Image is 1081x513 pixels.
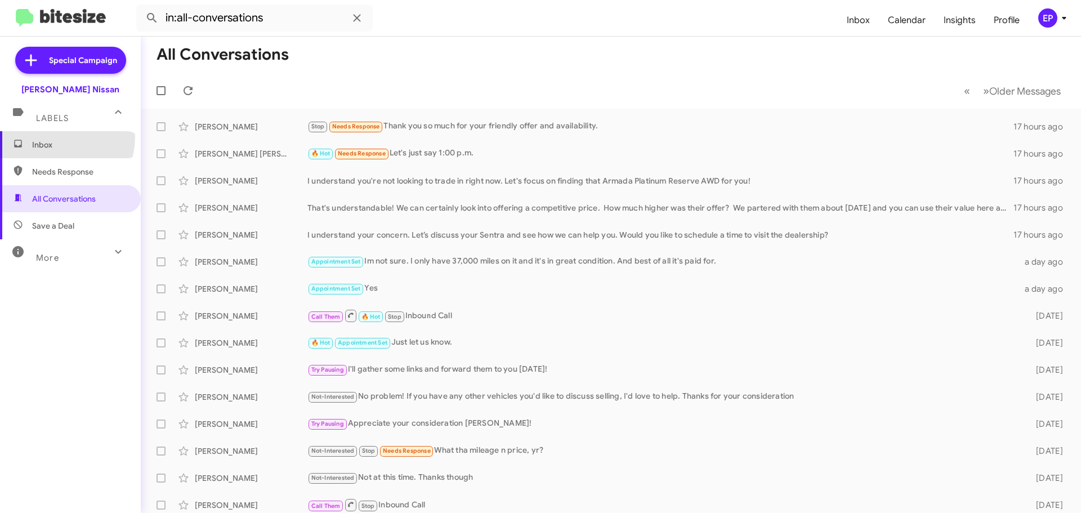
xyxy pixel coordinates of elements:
[49,55,117,66] span: Special Campaign
[311,285,361,292] span: Appointment Set
[989,85,1061,97] span: Older Messages
[383,447,431,454] span: Needs Response
[1013,202,1072,213] div: 17 hours ago
[36,113,69,123] span: Labels
[838,4,879,37] a: Inbox
[307,471,1018,484] div: Not at this time. Thanks though
[958,79,1067,102] nav: Page navigation example
[1029,8,1069,28] button: EP
[1013,175,1072,186] div: 17 hours ago
[136,5,373,32] input: Search
[1018,391,1072,403] div: [DATE]
[311,447,355,454] span: Not-Interested
[195,148,307,159] div: [PERSON_NAME] [PERSON_NAME]
[311,123,325,130] span: Stop
[964,84,970,98] span: «
[307,147,1013,160] div: Let's just say 1:00 p.m.
[32,166,128,177] span: Needs Response
[307,390,1018,403] div: No problem! If you have any other vehicles you'd like to discuss selling, I'd love to help. Thank...
[311,420,344,427] span: Try Pausing
[307,498,1018,512] div: Inbound Call
[1018,310,1072,322] div: [DATE]
[195,283,307,295] div: [PERSON_NAME]
[311,474,355,481] span: Not-Interested
[1018,256,1072,267] div: a day ago
[195,337,307,349] div: [PERSON_NAME]
[1018,418,1072,430] div: [DATE]
[195,499,307,511] div: [PERSON_NAME]
[307,175,1013,186] div: I understand you're not looking to trade in right now. Let's focus on finding that Armada Platinu...
[362,447,376,454] span: Stop
[1013,148,1072,159] div: 17 hours ago
[195,202,307,213] div: [PERSON_NAME]
[311,258,361,265] span: Appointment Set
[1018,337,1072,349] div: [DATE]
[195,391,307,403] div: [PERSON_NAME]
[15,47,126,74] a: Special Campaign
[307,202,1013,213] div: That's understandable! We can certainly look into offering a competitive price. How much higher w...
[338,150,386,157] span: Needs Response
[879,4,935,37] a: Calendar
[361,313,381,320] span: 🔥 Hot
[311,502,341,510] span: Call Them
[311,339,330,346] span: 🔥 Hot
[1018,472,1072,484] div: [DATE]
[338,339,387,346] span: Appointment Set
[1038,8,1057,28] div: EP
[388,313,401,320] span: Stop
[195,418,307,430] div: [PERSON_NAME]
[985,4,1029,37] a: Profile
[195,229,307,240] div: [PERSON_NAME]
[307,255,1018,268] div: Im not sure. I only have 37,000 miles on it and it's in great condition. And best of all it's pai...
[36,253,59,263] span: More
[307,309,1018,323] div: Inbound Call
[157,46,289,64] h1: All Conversations
[1018,499,1072,511] div: [DATE]
[311,366,344,373] span: Try Pausing
[307,336,1018,349] div: Just let us know.
[21,84,119,95] div: [PERSON_NAME] Nissan
[311,150,330,157] span: 🔥 Hot
[195,445,307,457] div: [PERSON_NAME]
[307,120,1013,133] div: Thank you so much for your friendly offer and availability.
[311,393,355,400] span: Not-Interested
[361,502,375,510] span: Stop
[307,229,1013,240] div: I understand your concern. Let’s discuss your Sentra and see how we can help you. Would you like ...
[332,123,380,130] span: Needs Response
[195,310,307,322] div: [PERSON_NAME]
[195,175,307,186] div: [PERSON_NAME]
[935,4,985,37] a: Insights
[311,313,341,320] span: Call Them
[195,256,307,267] div: [PERSON_NAME]
[32,139,128,150] span: Inbox
[32,193,96,204] span: All Conversations
[307,363,1018,376] div: I'll gather some links and forward them to you [DATE]!
[307,417,1018,430] div: Appreciate your consideration [PERSON_NAME]!
[957,79,977,102] button: Previous
[1018,364,1072,376] div: [DATE]
[1013,121,1072,132] div: 17 hours ago
[307,282,1018,295] div: Yes
[307,444,1018,457] div: What tha mileage n price, yr?
[195,364,307,376] div: [PERSON_NAME]
[1018,283,1072,295] div: a day ago
[1018,445,1072,457] div: [DATE]
[32,220,74,231] span: Save a Deal
[1013,229,1072,240] div: 17 hours ago
[976,79,1067,102] button: Next
[195,121,307,132] div: [PERSON_NAME]
[195,472,307,484] div: [PERSON_NAME]
[983,84,989,98] span: »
